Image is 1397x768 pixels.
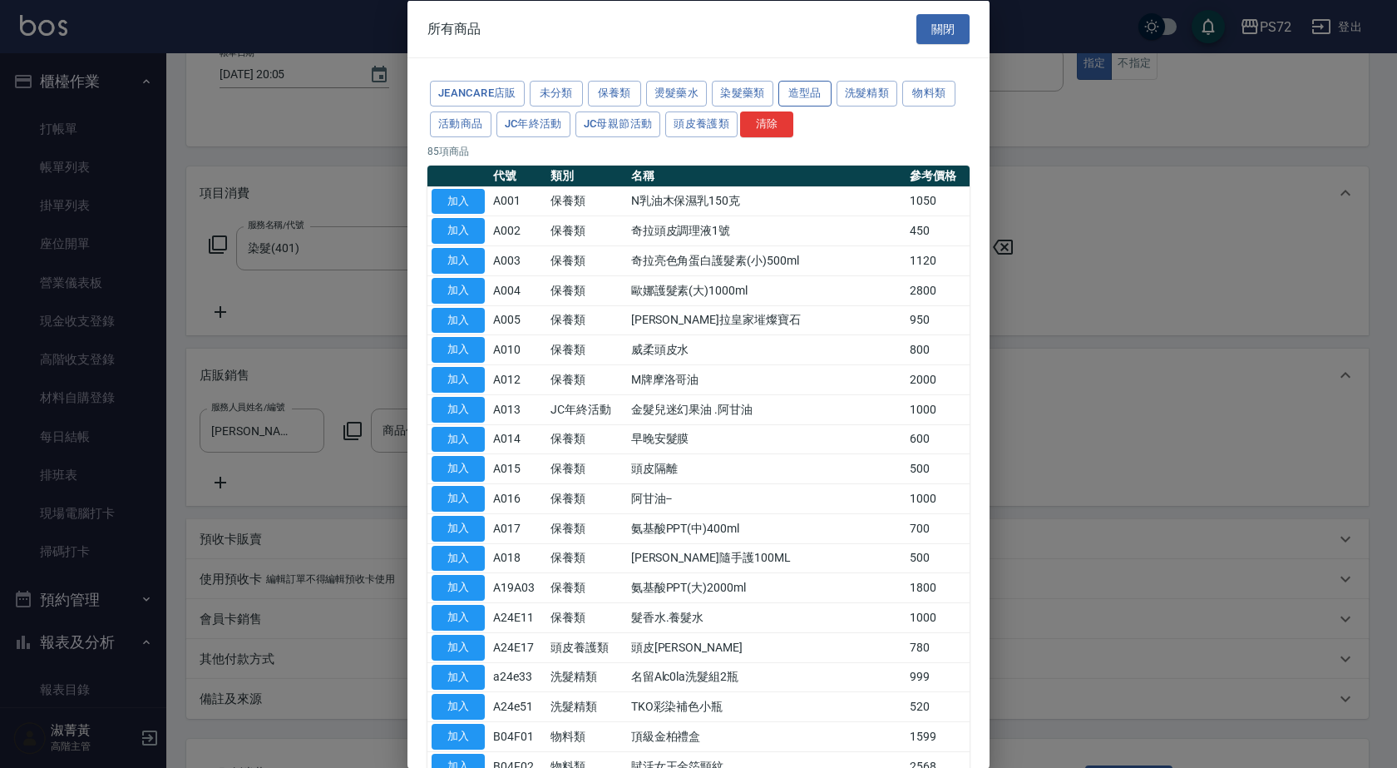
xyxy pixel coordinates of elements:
td: TKO彩染補色小瓶 [627,691,906,721]
td: 2800 [906,275,970,305]
td: 1800 [906,572,970,602]
td: A010 [489,334,546,364]
td: 1599 [906,721,970,751]
button: 加入 [432,188,485,214]
td: 奇拉亮色角蛋白護髮素(小)500ml [627,245,906,275]
td: 頭皮[PERSON_NAME] [627,632,906,662]
td: A014 [489,424,546,454]
button: 加入 [432,575,485,601]
td: A19A03 [489,572,546,602]
td: 保養類 [546,513,626,543]
td: A24e51 [489,691,546,721]
button: 加入 [432,367,485,393]
button: 加入 [432,218,485,244]
td: 名留Alc0la洗髮組2瓶 [627,662,906,692]
button: 加入 [432,634,485,660]
td: 2000 [906,364,970,394]
button: 加入 [432,248,485,274]
td: 洗髮精類 [546,662,626,692]
button: 加入 [432,277,485,303]
button: 活動商品 [430,111,491,136]
button: 加入 [432,396,485,422]
button: 洗髮精類 [837,81,898,107]
button: 保養類 [588,81,641,107]
button: 加入 [432,545,485,571]
td: 阿甘油-- [627,483,906,513]
button: 加入 [432,724,485,750]
button: 清除 [740,111,793,136]
td: A012 [489,364,546,394]
span: 所有商品 [427,20,481,37]
td: 1000 [906,394,970,424]
td: A017 [489,513,546,543]
p: 85 項商品 [427,143,970,158]
td: 頂級金柏禮盒 [627,721,906,751]
td: 1000 [906,602,970,632]
button: 燙髮藥水 [646,81,708,107]
td: 保養類 [546,186,626,216]
td: [PERSON_NAME]隨手護100ML [627,543,906,573]
td: 保養類 [546,572,626,602]
td: B04F01 [489,721,546,751]
button: 頭皮養護類 [665,111,738,136]
td: JC年終活動 [546,394,626,424]
th: 參考價格 [906,165,970,186]
button: 加入 [432,307,485,333]
td: A004 [489,275,546,305]
td: A015 [489,453,546,483]
td: 500 [906,543,970,573]
td: N乳油木保濕乳150克 [627,186,906,216]
button: 關閉 [916,13,970,44]
td: 洗髮精類 [546,691,626,721]
td: 保養類 [546,483,626,513]
td: [PERSON_NAME]拉皇家墔燦寶石 [627,305,906,335]
td: 1000 [906,483,970,513]
td: 600 [906,424,970,454]
button: JC年終活動 [496,111,570,136]
td: 700 [906,513,970,543]
td: 氨基酸PPT(大)2000ml [627,572,906,602]
button: 加入 [432,515,485,541]
th: 名稱 [627,165,906,186]
button: 造型品 [778,81,832,107]
td: A018 [489,543,546,573]
button: 未分類 [530,81,583,107]
th: 代號 [489,165,546,186]
td: 奇拉頭皮調理液1號 [627,216,906,245]
button: JC母親節活動 [575,111,661,136]
button: 加入 [432,664,485,690]
td: 780 [906,632,970,662]
button: 加入 [432,694,485,720]
td: 保養類 [546,216,626,245]
td: 保養類 [546,275,626,305]
button: 加入 [432,337,485,363]
td: A001 [489,186,546,216]
td: 保養類 [546,543,626,573]
td: A24E11 [489,602,546,632]
td: 保養類 [546,424,626,454]
td: 頭皮養護類 [546,632,626,662]
td: 保養類 [546,305,626,335]
td: 保養類 [546,334,626,364]
button: JeanCare店販 [430,81,525,107]
td: 威柔頭皮水 [627,334,906,364]
td: 950 [906,305,970,335]
td: A24E17 [489,632,546,662]
td: 氨基酸PPT(中)400ml [627,513,906,543]
td: a24e33 [489,662,546,692]
td: M牌摩洛哥油 [627,364,906,394]
td: 520 [906,691,970,721]
td: 髮香水.養髮水 [627,602,906,632]
td: 保養類 [546,245,626,275]
button: 染髮藥類 [712,81,773,107]
td: 頭皮隔離 [627,453,906,483]
td: 金髮兒迷幻果油 .阿甘油 [627,394,906,424]
td: A013 [489,394,546,424]
button: 加入 [432,456,485,482]
td: 1050 [906,186,970,216]
td: 早晚安髮膜 [627,424,906,454]
td: A003 [489,245,546,275]
td: 1120 [906,245,970,275]
td: 歐娜護髮素(大)1000ml [627,275,906,305]
td: 保養類 [546,364,626,394]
